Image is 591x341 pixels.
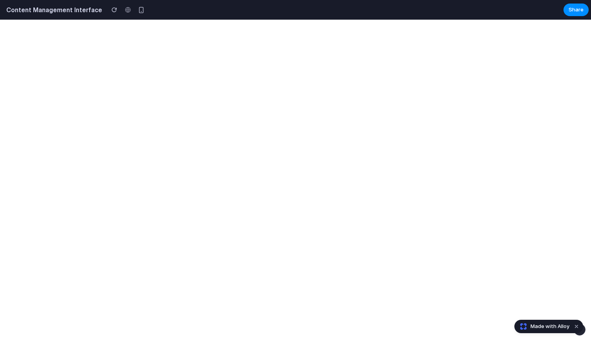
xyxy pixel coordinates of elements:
[530,323,569,330] span: Made with Alloy
[563,4,589,16] button: Share
[569,6,584,14] span: Share
[3,5,102,15] h2: Content Management Interface
[572,322,581,331] button: Dismiss watermark
[515,323,570,330] a: Made with Alloy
